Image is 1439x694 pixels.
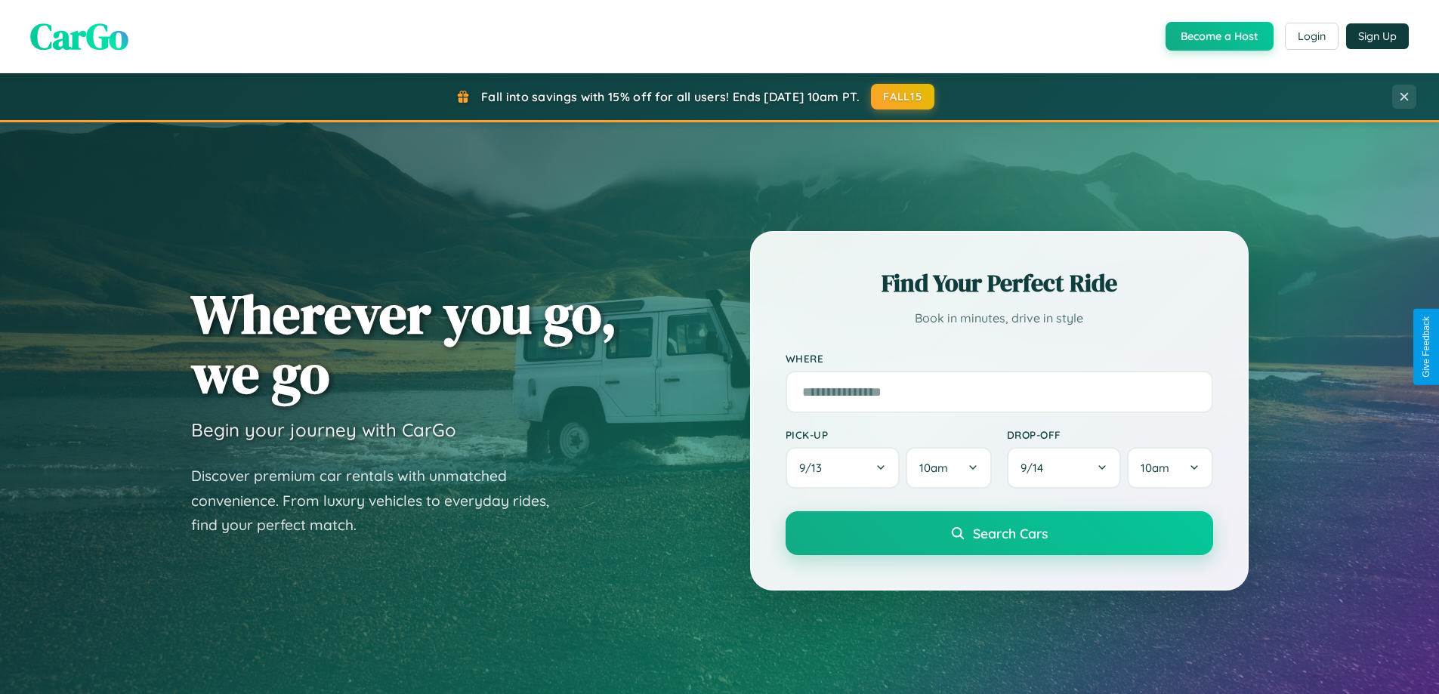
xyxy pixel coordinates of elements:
[481,89,860,104] span: Fall into savings with 15% off for all users! Ends [DATE] 10am PT.
[871,84,934,109] button: FALL15
[1021,461,1051,475] span: 9 / 14
[786,511,1213,555] button: Search Cars
[919,461,948,475] span: 10am
[1166,22,1274,51] button: Become a Host
[973,525,1048,541] span: Search Cars
[1141,461,1169,475] span: 10am
[1421,316,1431,378] div: Give Feedback
[191,464,569,538] p: Discover premium car rentals with unmatched convenience. From luxury vehicles to everyday rides, ...
[1007,428,1213,441] label: Drop-off
[1285,23,1339,50] button: Login
[1007,447,1122,489] button: 9/14
[786,352,1213,365] label: Where
[30,11,128,61] span: CarGo
[906,447,991,489] button: 10am
[786,307,1213,329] p: Book in minutes, drive in style
[191,284,617,403] h1: Wherever you go, we go
[786,428,992,441] label: Pick-up
[1127,447,1212,489] button: 10am
[786,267,1213,300] h2: Find Your Perfect Ride
[799,461,829,475] span: 9 / 13
[1346,23,1409,49] button: Sign Up
[786,447,900,489] button: 9/13
[191,418,456,441] h3: Begin your journey with CarGo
